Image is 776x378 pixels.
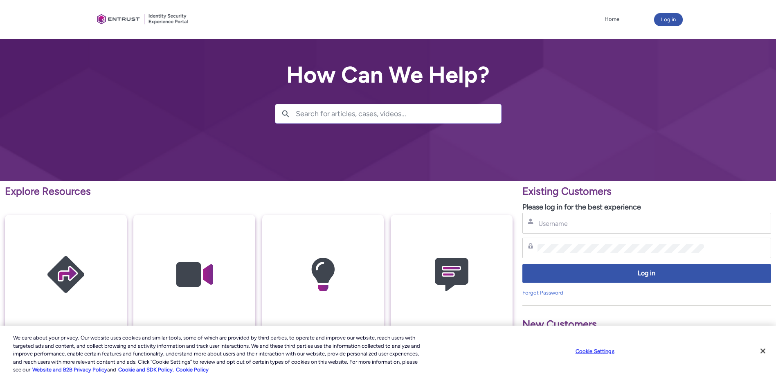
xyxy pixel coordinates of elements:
[528,269,766,278] span: Log in
[275,104,296,123] button: Search
[118,367,174,373] a: Cookie and SDK Policy.
[754,342,772,360] button: Close
[27,231,105,319] img: Getting Started
[155,231,233,319] img: Video Guides
[522,290,563,296] a: Forgot Password
[176,367,209,373] a: Cookie Policy
[522,317,771,332] p: New Customers
[569,343,621,360] button: Cookie Settings
[413,231,490,319] img: Contact Support
[284,231,362,319] img: Knowledge Articles
[5,184,513,199] p: Explore Resources
[275,62,502,88] h2: How Can We Help?
[522,264,771,283] button: Log in
[654,13,683,26] button: Log in
[603,13,621,25] a: Home
[522,202,771,213] p: Please log in for the best experience
[296,104,501,123] input: Search for articles, cases, videos...
[32,367,107,373] a: More information about our cookie policy., opens in a new tab
[522,184,771,199] p: Existing Customers
[13,334,427,374] div: We care about your privacy. Our website uses cookies and similar tools, some of which are provide...
[538,219,704,228] input: Username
